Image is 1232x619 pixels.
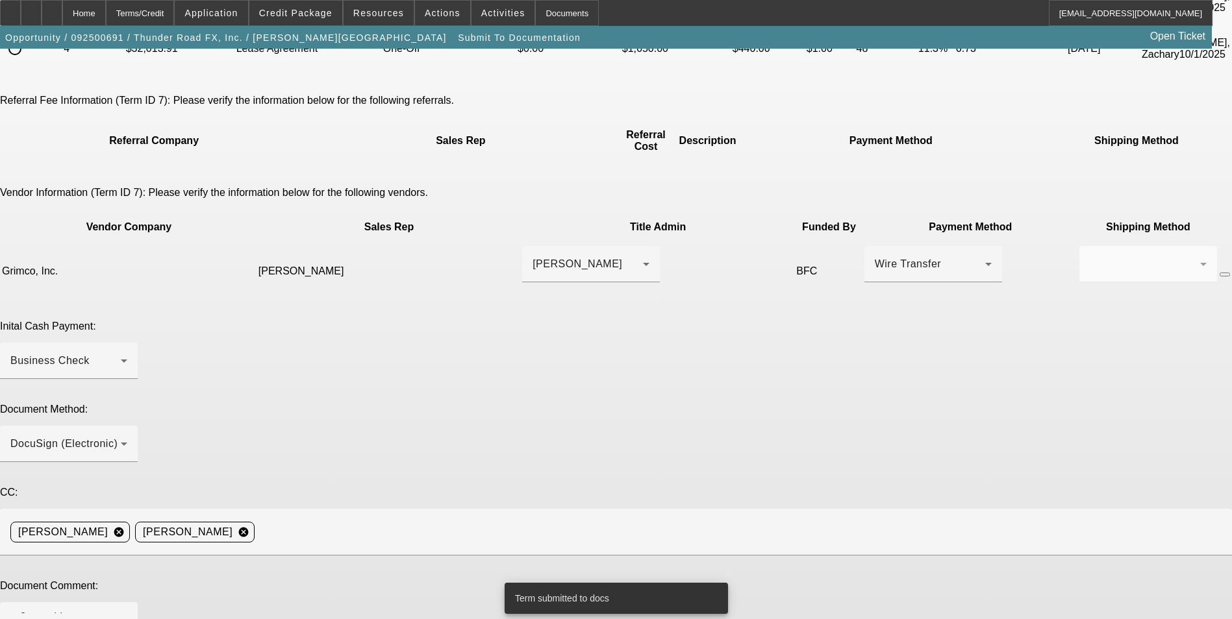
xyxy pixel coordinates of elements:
span: [PERSON_NAME] [18,524,108,540]
button: Application [175,1,247,25]
p: Title Admin [522,221,794,233]
p: $1.00 [807,43,854,55]
button: Credit Package [249,1,342,25]
button: Submit To Documentation [455,26,584,49]
div: Term submitted to docs [505,583,723,614]
p: $1,650.00 [622,43,730,55]
p: 6.73 [956,43,1065,55]
p: [PERSON_NAME], Zachary10/1/2025 [1142,37,1230,60]
td: [PERSON_NAME] [258,245,520,297]
button: Resources [344,1,414,25]
p: Referral Cost [616,129,677,152]
p: [DATE] [1068,43,1139,55]
p: Payment Method [739,135,1043,147]
p: Description [679,135,736,147]
mat-icon: cancel [108,526,130,538]
p: Vendor Company [2,221,256,233]
p: $440.00 [733,43,804,55]
p: Shipping Method [1046,135,1227,147]
span: Wire Transfer [875,258,942,269]
span: [PERSON_NAME] [143,524,233,540]
button: Activities [471,1,535,25]
span: [PERSON_NAME] [533,258,622,269]
p: Sales Rep [308,135,612,147]
span: Activities [481,8,525,18]
p: Referral Company [2,135,306,147]
span: Submit To Documentation [458,32,581,43]
p: 11.3% [918,43,953,55]
button: Actions [415,1,470,25]
span: Opportunity / 092500691 / Thunder Road FX, Inc. / [PERSON_NAME][GEOGRAPHIC_DATA] [5,32,447,43]
span: DocuSign (Electronic) [10,438,118,449]
td: BFC [796,245,862,297]
span: Resources [353,8,404,18]
p: 48 [856,43,915,55]
mat-icon: cancel [233,526,255,538]
p: Shipping Method [1079,221,1217,233]
p: Payment Method [864,221,1077,233]
span: Business Check [10,355,90,366]
a: Open Ticket [1145,25,1211,47]
td: Grimco, Inc. [1,245,257,297]
p: Funded By [796,221,861,233]
span: Actions [425,8,460,18]
p: Sales Rep [258,221,520,233]
span: Application [184,8,238,18]
span: Credit Package [259,8,333,18]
